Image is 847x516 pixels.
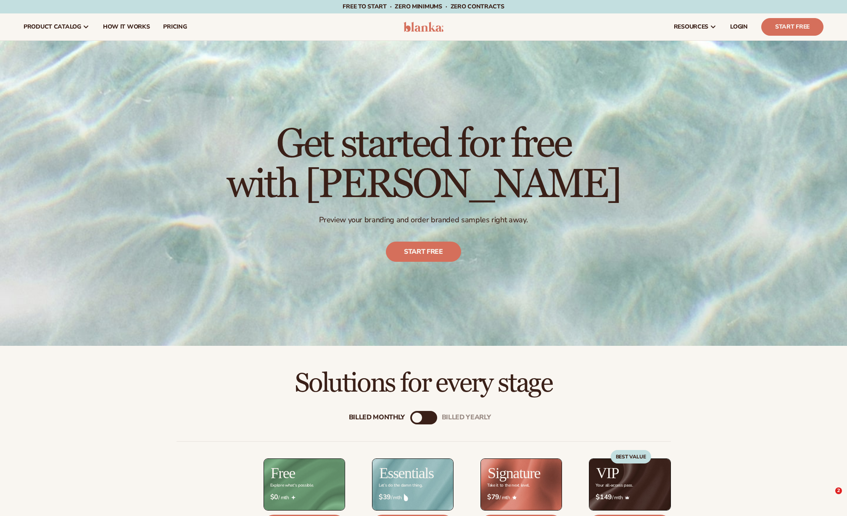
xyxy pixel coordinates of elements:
span: / mth [270,493,338,501]
strong: $149 [596,493,612,501]
img: drop.png [404,494,408,501]
h1: Get started for free with [PERSON_NAME] [227,124,620,205]
a: Start free [386,242,461,262]
img: free_bg.png [264,459,345,510]
strong: $79 [487,493,499,501]
span: LOGIN [730,24,748,30]
img: Essentials_BG_9050f826-5aa9-47d9-a362-757b82c62641.jpg [372,459,453,510]
span: / mth [379,493,447,501]
strong: $39 [379,493,391,501]
a: How It Works [96,13,157,40]
div: BEST VALUE [611,450,651,463]
strong: $0 [270,493,278,501]
h2: Solutions for every stage [24,369,823,398]
a: LOGIN [723,13,755,40]
div: Let’s do the damn thing. [379,483,422,488]
span: resources [674,24,708,30]
img: VIP_BG_199964bd-3653-43bc-8a67-789d2d7717b9.jpg [589,459,670,510]
span: pricing [163,24,187,30]
a: pricing [156,13,193,40]
a: resources [667,13,723,40]
img: Free_Icon_bb6e7c7e-73f8-44bd-8ed0-223ea0fc522e.png [291,495,296,500]
p: Preview your branding and order branded samples right away. [227,215,620,225]
div: Take it to the next level. [487,483,530,488]
span: How It Works [103,24,150,30]
img: Signature_BG_eeb718c8-65ac-49e3-a4e5-327c6aa73146.jpg [481,459,562,510]
span: 2 [835,487,842,494]
span: / mth [596,493,664,501]
div: billed Yearly [442,414,491,422]
span: product catalog [24,24,81,30]
img: Star_6.png [512,495,517,499]
span: Free to start · ZERO minimums · ZERO contracts [343,3,504,11]
div: Your all-access pass. [596,483,633,488]
h2: VIP [596,466,619,481]
img: logo [404,22,443,32]
a: product catalog [17,13,96,40]
iframe: Intercom live chat [818,487,838,508]
div: Explore what's possible. [270,483,314,488]
a: Start Free [761,18,823,36]
h2: Signature [488,466,540,481]
span: / mth [487,493,555,501]
h2: Free [271,466,295,481]
div: Billed Monthly [349,414,405,422]
h2: Essentials [379,466,434,481]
